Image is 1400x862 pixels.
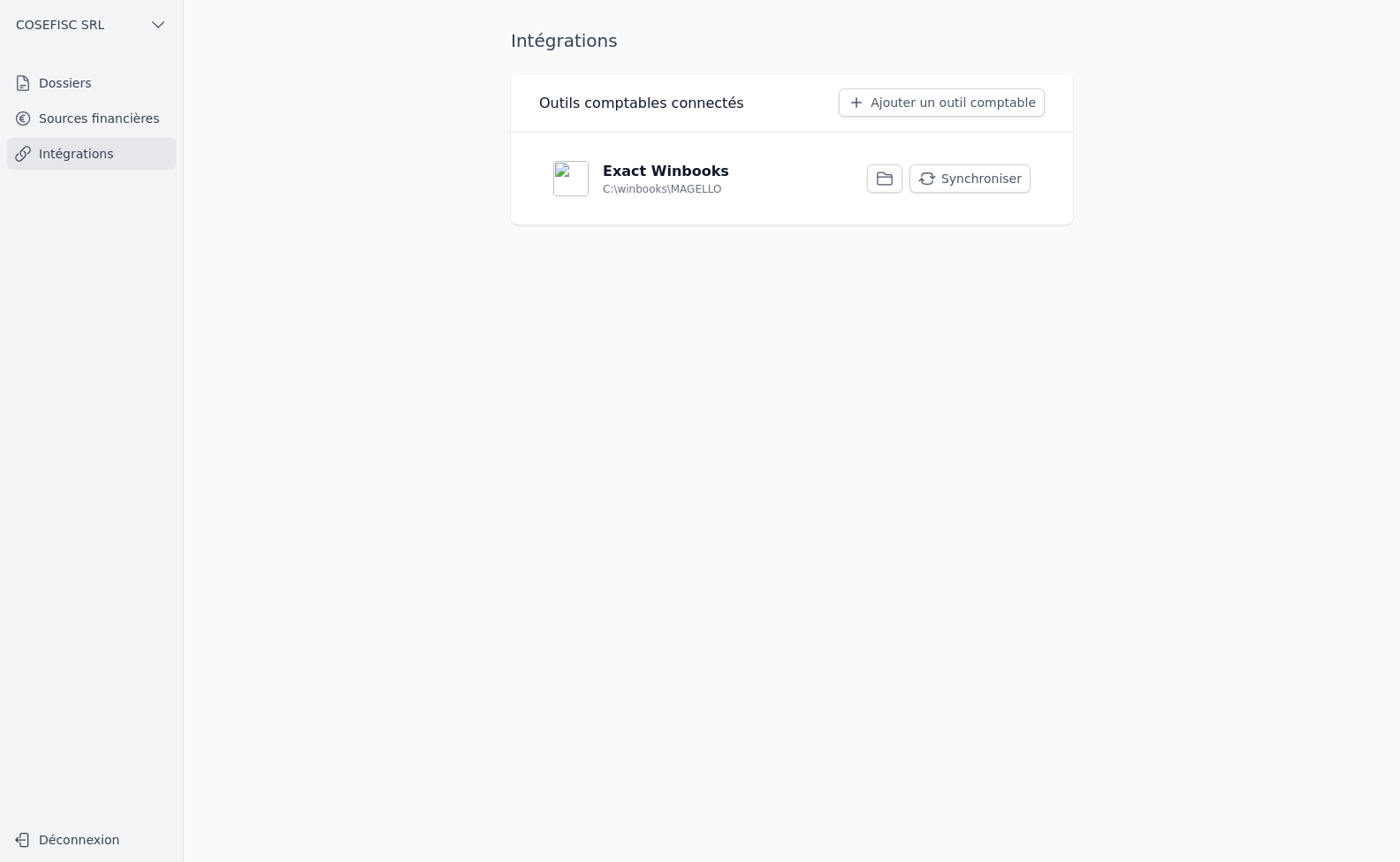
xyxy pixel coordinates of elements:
p: Exact Winbooks [603,161,729,182]
button: Ajouter un outil comptable [839,88,1045,117]
a: Intégrations [7,138,176,170]
a: Exact Winbooks C:\winbooks\MAGELLO Synchroniser [539,147,1045,210]
p: C:\winbooks\MAGELLO [603,182,721,196]
button: Synchroniser [909,164,1031,193]
a: Dossiers [7,67,176,99]
h1: Intégrations [511,28,618,53]
button: Déconnexion [7,826,176,854]
a: Sources financières [7,103,176,134]
button: COSEFISC SRL [7,11,176,39]
h3: Outils comptables connectés [539,93,744,114]
span: COSEFISC SRL [16,16,104,34]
